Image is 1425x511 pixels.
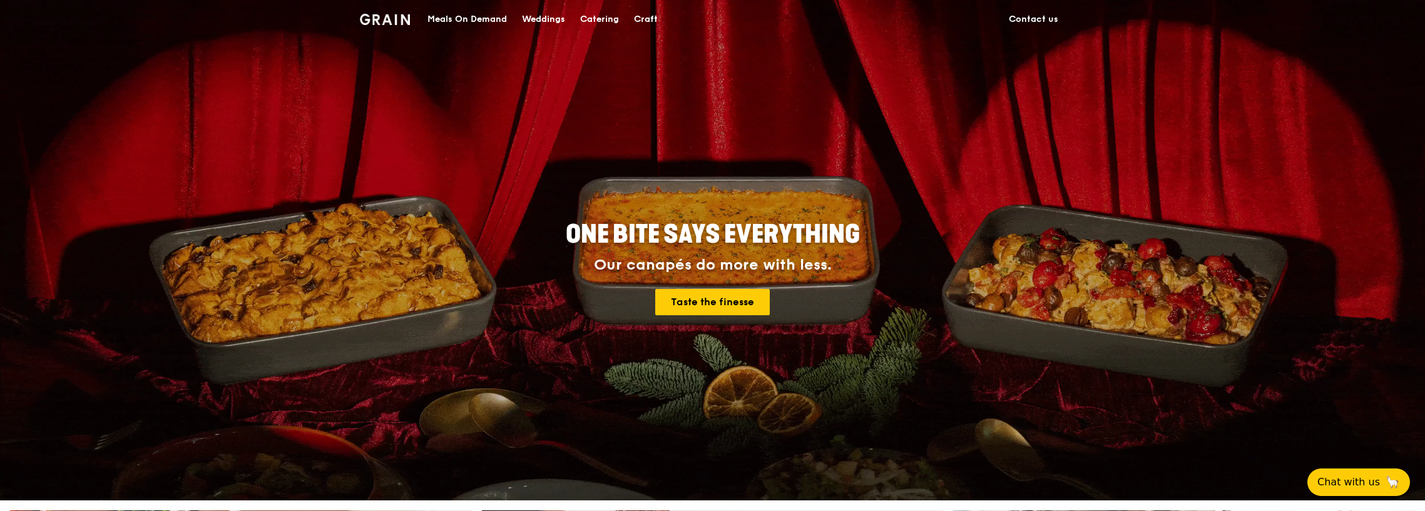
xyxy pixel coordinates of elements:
[1307,468,1410,496] button: Chat with us🦙
[514,1,573,38] a: Weddings
[634,1,658,38] div: Craft
[655,289,770,315] a: Taste the finesse
[427,1,507,38] div: Meals On Demand
[573,1,626,38] a: Catering
[488,256,938,274] div: Our canapés do more with less.
[1385,475,1400,490] span: 🦙
[1317,475,1380,490] span: Chat with us
[360,14,411,25] img: Grain
[1001,1,1066,38] a: Contact us
[566,220,860,250] span: ONE BITE SAYS EVERYTHING
[580,1,619,38] div: Catering
[626,1,665,38] a: Craft
[522,1,565,38] div: Weddings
